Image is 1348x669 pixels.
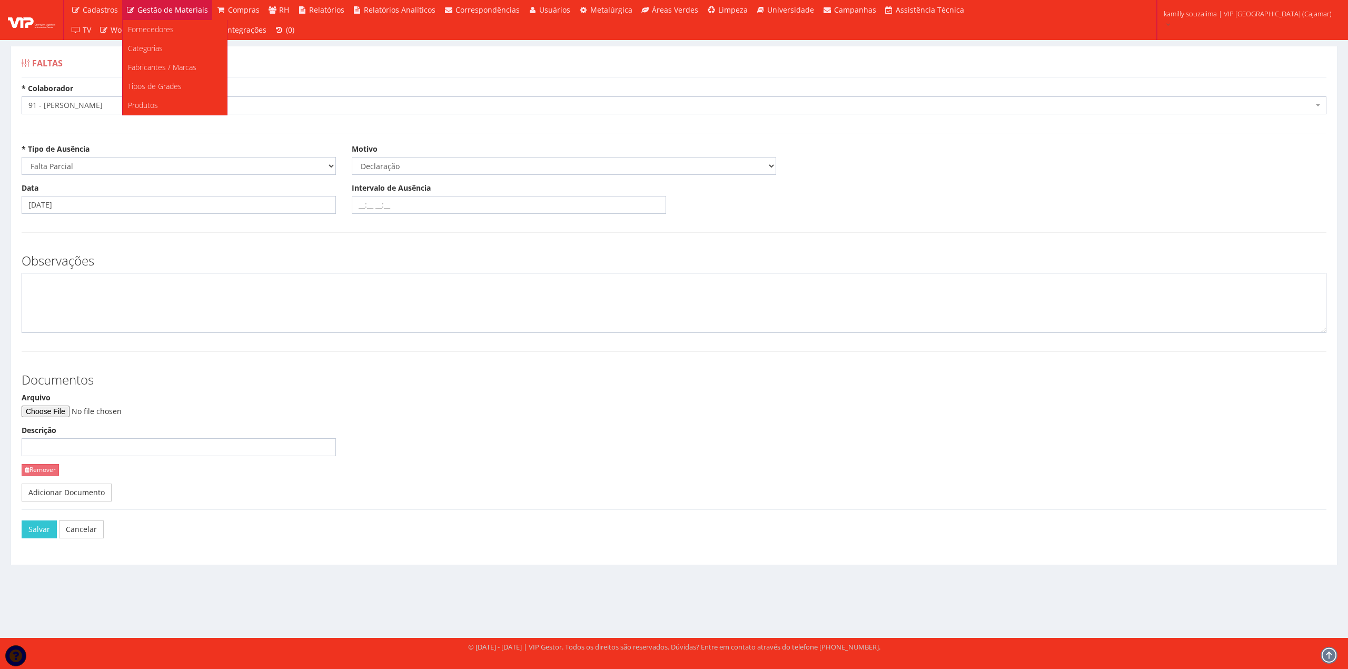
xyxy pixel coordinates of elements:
[128,24,174,34] span: Fornecedores
[22,425,56,436] label: Descrição
[221,20,271,40] a: Integrações
[896,5,964,15] span: Assistência Técnica
[8,12,55,28] img: logo
[590,5,632,15] span: Metalúrgica
[286,25,294,35] span: (0)
[59,520,104,538] a: Cancelar
[22,464,59,475] a: Remover
[22,183,38,193] label: Data
[22,373,1326,387] h3: Documentos
[455,5,520,15] span: Correspondências
[22,144,90,154] label: * Tipo de Ausência
[352,196,666,214] input: __:__ __:__
[83,5,118,15] span: Cadastros
[128,62,196,72] span: Fabricantes / Marcas
[22,83,73,94] label: * Colaborador
[123,77,227,96] a: Tipos de Grades
[228,5,260,15] span: Compras
[22,96,1326,114] span: 91 - CAIO TADEU BATISTA
[67,20,95,40] a: TV
[22,392,51,403] label: Arquivo
[123,58,227,77] a: Fabricantes / Marcas
[225,25,266,35] span: Integrações
[364,5,435,15] span: Relatórios Analíticos
[28,100,1313,111] span: 91 - CAIO TADEU BATISTA
[834,5,876,15] span: Campanhas
[767,5,814,15] span: Universidade
[95,20,151,40] a: Workflows
[137,5,208,15] span: Gestão de Materiais
[128,100,158,110] span: Produtos
[22,484,112,501] a: Adicionar Documento
[652,5,698,15] span: Áreas Verdes
[111,25,146,35] span: Workflows
[22,520,57,538] button: Salvar
[309,5,344,15] span: Relatórios
[352,183,431,193] label: Intervalo de Ausência
[128,81,182,91] span: Tipos de Grades
[22,254,1326,268] h3: Observações
[539,5,570,15] span: Usuários
[271,20,299,40] a: (0)
[279,5,289,15] span: RH
[123,20,227,39] a: Fornecedores
[1164,8,1332,19] span: kamilly.souzalima | VIP [GEOGRAPHIC_DATA] (Cajamar)
[32,57,63,69] span: Faltas
[83,25,91,35] span: TV
[123,39,227,58] a: Categorias
[128,43,163,53] span: Categorias
[468,642,880,652] div: © [DATE] - [DATE] | VIP Gestor. Todos os direitos são reservados. Dúvidas? Entre em contato atrav...
[352,144,378,154] label: Motivo
[123,96,227,115] a: Produtos
[718,5,748,15] span: Limpeza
